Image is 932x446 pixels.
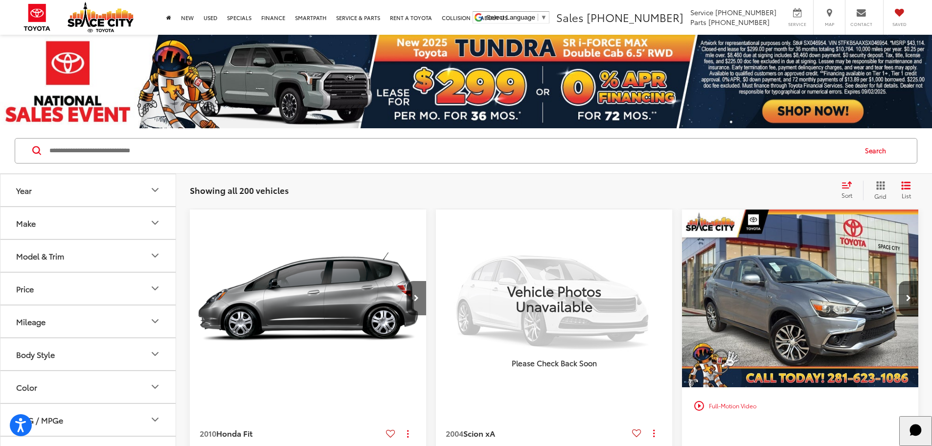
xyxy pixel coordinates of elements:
a: 2018 Mitsubishi Outlander Sport 2.0 ES 4x22018 Mitsubishi Outlander Sport 2.0 ES 4x22018 Mitsubis... [682,210,919,387]
div: Body Style [149,348,161,360]
button: Next image [407,281,426,315]
span: Saved [888,21,910,27]
div: Make [149,217,161,229]
span: Sales [556,9,584,25]
span: Showing all 200 vehicles [190,184,289,196]
button: YearYear [0,174,177,206]
button: Search [856,139,900,163]
button: List View [894,181,918,200]
img: 2010 Honda Fit Base FWD [189,210,427,388]
div: Price [16,284,34,293]
span: [PHONE_NUMBER] [587,9,683,25]
button: Actions [645,424,662,442]
span: List [901,191,911,200]
button: PricePrice [0,273,177,305]
div: Mileage [149,315,161,327]
button: Next image [899,281,918,315]
span: Select Language [486,14,535,21]
span: Parts [690,17,706,27]
div: Body Style [16,350,55,359]
button: Grid View [863,181,894,200]
div: Model & Trim [16,251,64,260]
button: MileageMileage [0,305,177,337]
div: Make [16,218,36,228]
img: Vehicle Photos Unavailable Please Check Back Soon [436,210,672,387]
span: Service [786,21,808,27]
div: MPG / MPGe [16,415,63,424]
span: [PHONE_NUMBER] [708,17,770,27]
button: Model & TrimModel & Trim [0,240,177,272]
div: Model & Trim [149,250,161,261]
div: Color [149,381,161,393]
button: MakeMake [0,207,177,239]
span: Sort [841,191,852,199]
a: 2004Scion xA [446,428,628,439]
button: Body StyleBody Style [0,338,177,370]
div: Color [16,382,37,392]
button: Actions [399,425,416,442]
img: Space City Toyota [68,2,134,32]
span: Scion xA [463,427,495,439]
a: 2010Honda Fit [200,428,382,439]
a: 2010 Honda Fit Base FWD2010 Honda Fit Base FWD2010 Honda Fit Base FWD2010 Honda Fit Base FWD [189,210,427,387]
div: Price [149,282,161,294]
span: Contact [850,21,872,27]
span: dropdown dots [653,429,655,437]
span: 2004 [446,427,463,439]
div: 2010 Honda Fit Base 0 [189,210,427,387]
button: ColorColor [0,371,177,403]
input: Search by Make, Model, or Keyword [48,139,856,163]
a: VIEW_DETAILS [436,210,672,387]
button: MPG / MPGeMPG / MPGe [0,404,177,436]
a: Select Language​ [486,14,547,21]
div: Mileage [16,317,45,326]
svg: Start Chat [903,418,929,443]
img: 2018 Mitsubishi Outlander Sport 2.0 ES 4x2 [682,210,919,388]
span: 2010 [200,427,216,439]
div: MPG / MPGe [149,414,161,425]
span: Honda Fit [216,427,252,439]
span: [PHONE_NUMBER] [715,7,776,17]
span: Service [690,7,713,17]
div: Year [16,186,32,195]
div: 2018 Mitsubishi Outlander Sport 2.0 ES 0 [682,210,919,387]
span: dropdown dots [407,430,409,438]
span: Grid [874,192,887,200]
span: ▼ [541,14,547,21]
span: Map [818,21,840,27]
button: Select sort value [837,181,863,200]
div: Year [149,184,161,196]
